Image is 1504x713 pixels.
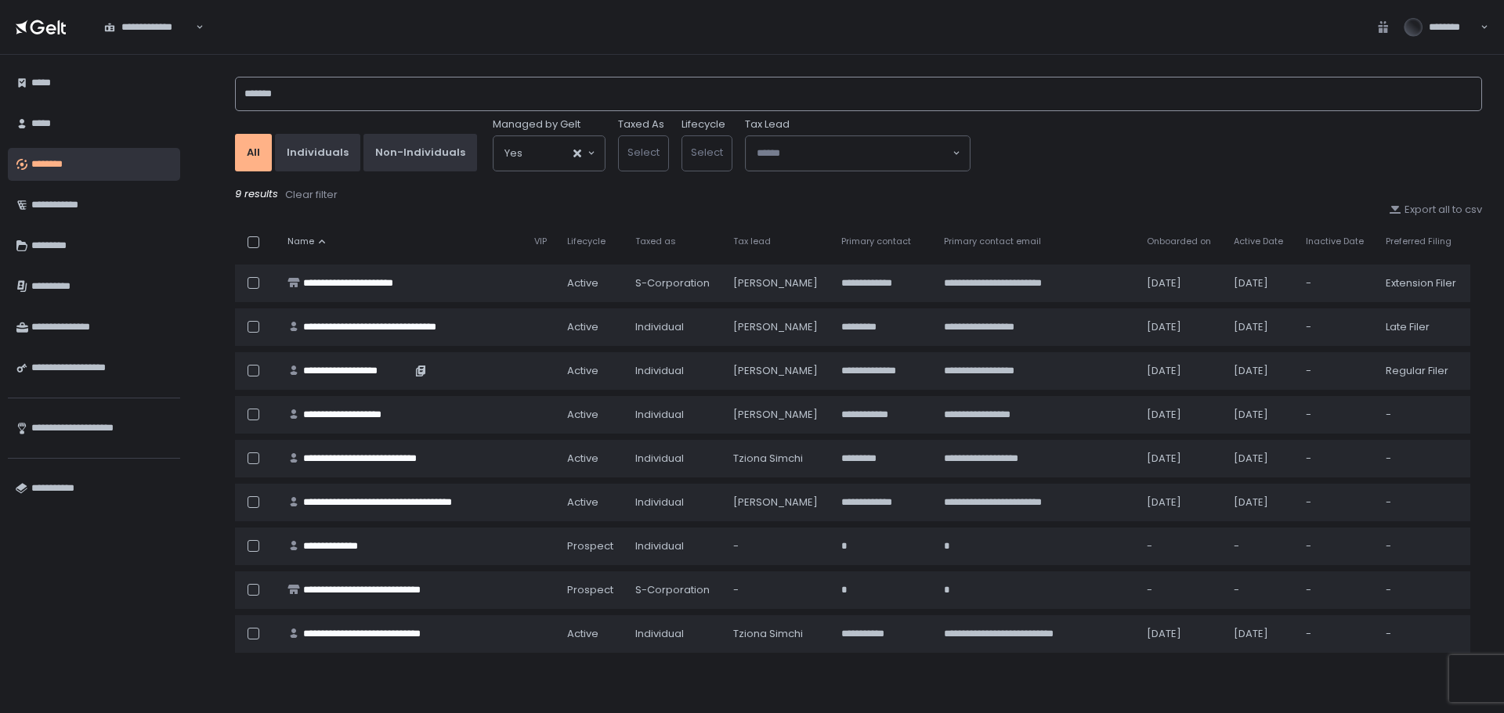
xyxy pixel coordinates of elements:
[627,145,660,160] span: Select
[1306,495,1368,510] div: -
[733,276,822,290] div: [PERSON_NAME]
[1386,320,1461,334] div: Late Filer
[1147,320,1215,334] div: [DATE]
[635,364,714,378] div: Individual
[504,146,522,161] span: Yes
[1147,364,1215,378] div: [DATE]
[635,495,714,510] div: Individual
[745,117,790,131] span: Tax Lead
[247,146,260,160] div: All
[1234,276,1286,290] div: [DATE]
[635,452,714,466] div: Individual
[522,146,572,161] input: Search for option
[1306,539,1368,553] div: -
[733,583,822,597] div: -
[284,187,338,203] button: Clear filter
[363,134,477,171] button: Non-Individuals
[567,320,598,334] span: active
[1386,408,1461,422] div: -
[1234,408,1286,422] div: [DATE]
[275,134,360,171] button: Individuals
[1386,452,1461,466] div: -
[1147,452,1215,466] div: [DATE]
[1306,320,1368,334] div: -
[287,236,314,247] span: Name
[375,146,465,160] div: Non-Individuals
[1386,627,1461,641] div: -
[1234,627,1286,641] div: [DATE]
[1234,236,1283,247] span: Active Date
[681,117,725,131] label: Lifecycle
[493,136,605,171] div: Search for option
[1386,364,1461,378] div: Regular Filer
[567,276,598,290] span: active
[1234,539,1286,553] div: -
[733,452,822,466] div: Tziona Simchi
[1306,583,1368,597] div: -
[691,145,723,160] span: Select
[1306,276,1368,290] div: -
[733,539,822,553] div: -
[746,136,970,171] div: Search for option
[635,236,676,247] span: Taxed as
[1386,495,1461,510] div: -
[1234,495,1286,510] div: [DATE]
[1306,408,1368,422] div: -
[1234,364,1286,378] div: [DATE]
[635,408,714,422] div: Individual
[567,627,598,641] span: active
[567,583,613,597] span: prospect
[1234,320,1286,334] div: [DATE]
[635,627,714,641] div: Individual
[1147,583,1215,597] div: -
[235,187,1482,203] div: 9 results
[1386,583,1461,597] div: -
[567,364,598,378] span: active
[235,134,272,171] button: All
[618,117,664,131] label: Taxed As
[757,146,951,161] input: Search for option
[1234,452,1286,466] div: [DATE]
[287,146,349,160] div: Individuals
[733,236,771,247] span: Tax lead
[1306,627,1368,641] div: -
[567,495,598,510] span: active
[1386,276,1461,290] div: Extension Filer
[1386,236,1452,247] span: Preferred Filing
[733,320,822,334] div: [PERSON_NAME]
[567,236,606,247] span: Lifecycle
[193,20,194,35] input: Search for option
[1389,203,1482,217] button: Export all to csv
[733,408,822,422] div: [PERSON_NAME]
[1306,364,1368,378] div: -
[733,495,822,510] div: [PERSON_NAME]
[841,236,911,247] span: Primary contact
[94,11,204,44] div: Search for option
[534,236,547,247] span: VIP
[635,539,714,553] div: Individual
[944,236,1041,247] span: Primary contact email
[635,583,714,597] div: S-Corporation
[1147,408,1215,422] div: [DATE]
[1306,236,1364,247] span: Inactive Date
[635,320,714,334] div: Individual
[567,452,598,466] span: active
[1147,539,1215,553] div: -
[1306,452,1368,466] div: -
[567,539,613,553] span: prospect
[567,408,598,422] span: active
[1147,276,1215,290] div: [DATE]
[1147,627,1215,641] div: [DATE]
[573,149,581,157] button: Clear Selected
[1386,539,1461,553] div: -
[493,117,580,131] span: Managed by Gelt
[733,364,822,378] div: [PERSON_NAME]
[1147,495,1215,510] div: [DATE]
[1147,236,1211,247] span: Onboarded on
[285,188,338,202] div: Clear filter
[1234,583,1286,597] div: -
[635,276,714,290] div: S-Corporation
[733,627,822,641] div: Tziona Simchi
